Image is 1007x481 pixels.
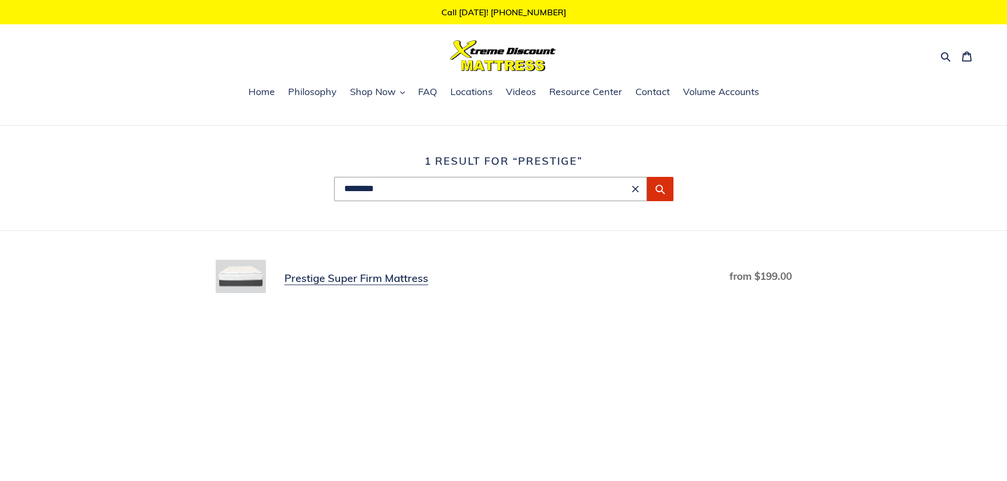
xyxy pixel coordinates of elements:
[544,84,627,100] a: Resource Center
[549,86,622,98] span: Resource Center
[283,84,342,100] a: Philosophy
[248,86,275,98] span: Home
[678,84,764,100] a: Volume Accounts
[647,177,673,201] button: Submit
[334,177,647,201] input: Search
[630,84,675,100] a: Contact
[216,155,792,167] h1: 1 result for “prestige”
[450,40,556,71] img: Xtreme Discount Mattress
[350,86,396,98] span: Shop Now
[413,84,442,100] a: FAQ
[635,86,670,98] span: Contact
[288,86,337,98] span: Philosophy
[216,260,792,297] a: Prestige Super Firm Mattress
[506,86,536,98] span: Videos
[501,84,541,100] a: Videos
[418,86,437,98] span: FAQ
[445,84,498,100] a: Locations
[345,84,410,100] button: Shop Now
[629,183,642,195] button: Clear search term
[683,86,759,98] span: Volume Accounts
[450,86,493,98] span: Locations
[243,84,280,100] a: Home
